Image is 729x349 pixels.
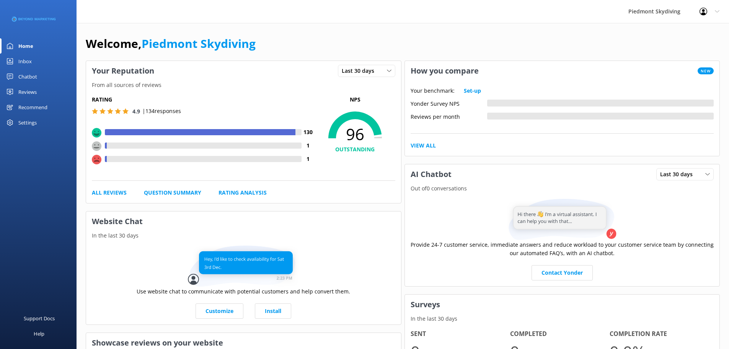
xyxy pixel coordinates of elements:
a: View All [411,141,436,150]
div: Yonder Survey NPS [411,100,487,107]
h5: Rating [92,95,315,104]
h3: How you compare [405,61,484,81]
div: Support Docs [24,311,55,326]
span: 96 [315,125,395,144]
h4: 1 [302,141,315,150]
div: Reviews per month [411,113,487,120]
img: conversation... [188,246,299,287]
a: Contact Yonder [532,265,593,280]
a: Question Summary [144,188,201,197]
div: Chatbot [18,69,37,84]
h4: 130 [302,128,315,136]
h4: Completed [510,329,610,339]
span: Last 30 days [342,67,379,75]
h4: Sent [411,329,510,339]
div: Home [18,38,33,54]
p: Provide 24-7 customer service, immediate answers and reduce workload to your customer service tea... [411,241,714,258]
a: Install [255,303,291,319]
h4: 1 [302,155,315,163]
span: Last 30 days [660,170,697,179]
a: All Reviews [92,188,127,197]
h3: Surveys [405,295,720,315]
p: In the last 30 days [405,315,720,323]
p: NPS [315,95,395,104]
a: Rating Analysis [219,188,267,197]
h3: Your Reputation [86,61,160,81]
a: Customize [196,303,243,319]
span: New [698,67,714,74]
div: Reviews [18,84,37,100]
span: 4.9 [132,108,140,115]
a: Piedmont Skydiving [142,36,256,51]
h4: OUTSTANDING [315,145,395,154]
p: From all sources of reviews [86,81,401,89]
h1: Welcome, [86,34,256,53]
div: Help [34,326,44,341]
h3: Website Chat [86,211,401,231]
p: In the last 30 days [86,231,401,240]
img: 3-1676954853.png [11,13,55,26]
a: Set-up [464,87,481,95]
div: Recommend [18,100,47,115]
h3: AI Chatbot [405,164,457,184]
p: Out of 0 conversations [405,184,720,193]
div: Inbox [18,54,32,69]
img: assistant... [507,199,618,241]
div: Settings [18,115,37,130]
p: Your benchmark: [411,87,455,95]
p: | 134 responses [142,107,181,115]
h4: Completion Rate [610,329,709,339]
p: Use website chat to communicate with potential customers and help convert them. [137,287,350,296]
